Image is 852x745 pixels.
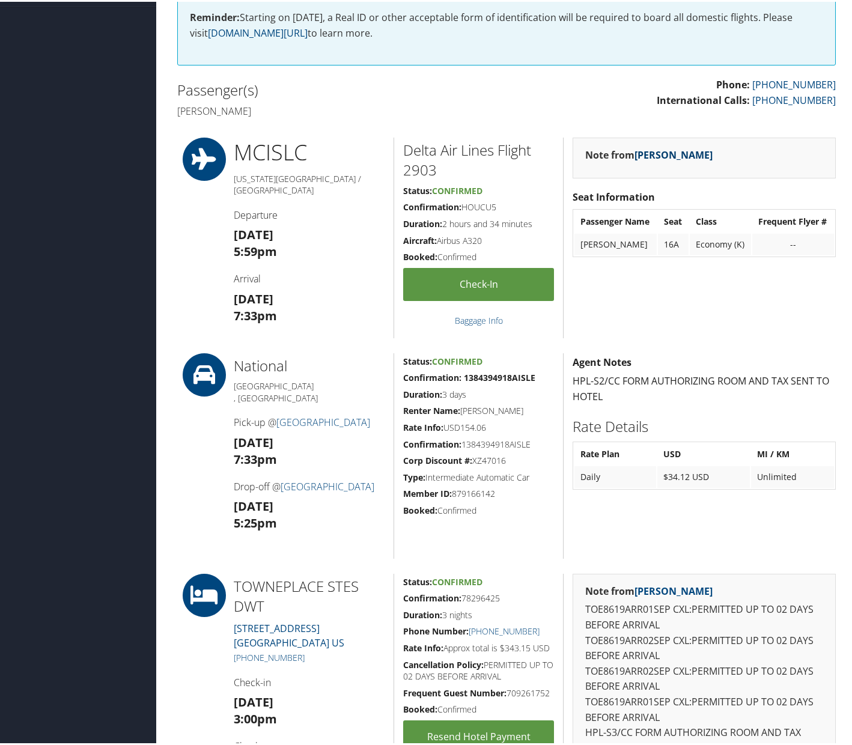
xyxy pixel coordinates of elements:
h4: [PERSON_NAME] [177,103,498,116]
th: Seat [658,209,689,231]
h5: XZ47016 [403,453,554,465]
a: [PERSON_NAME] [634,147,713,160]
h1: MCI SLC [234,136,385,166]
th: MI / KM [751,442,834,463]
td: Daily [574,464,656,486]
strong: Duration: [403,607,442,619]
strong: [DATE] [234,225,273,241]
strong: Cancellation Policy: [403,657,484,669]
span: Confirmed [432,574,482,586]
a: [PHONE_NUMBER] [469,624,540,635]
h5: [GEOGRAPHIC_DATA] , [GEOGRAPHIC_DATA] [234,379,385,402]
strong: Confirmation: [403,437,461,448]
h5: [PERSON_NAME] [403,403,554,415]
strong: Agent Notes [573,354,631,367]
h2: National [234,354,385,374]
strong: Seat Information [573,189,655,202]
h5: USD154.06 [403,420,554,432]
span: Confirmed [432,354,482,365]
strong: Booked: [403,249,437,261]
strong: Duration: [403,387,442,398]
strong: 3:00pm [234,709,277,725]
strong: Type: [403,470,425,481]
strong: 7:33pm [234,449,277,466]
strong: Note from [585,147,713,160]
p: HPL-S2/CC FORM AUTHORIZING ROOM AND TAX SENT TO HOTEL [573,372,836,403]
strong: Rate Info: [403,420,443,431]
h5: Confirmed [403,249,554,261]
th: Frequent Flyer # [752,209,834,231]
h2: Passenger(s) [177,78,498,99]
strong: Status: [403,574,432,586]
strong: Renter Name: [403,403,460,415]
a: Baggage Info [455,313,503,324]
h5: Confirmed [403,702,554,714]
td: Unlimited [751,464,834,486]
strong: Phone: [716,76,750,90]
p: Starting on [DATE], a Real ID or other acceptable form of identification will be required to boar... [190,8,823,39]
h4: Drop-off @ [234,478,385,491]
a: [PHONE_NUMBER] [752,92,836,105]
h5: 78296425 [403,591,554,603]
th: Class [690,209,751,231]
h5: 3 days [403,387,554,399]
a: [STREET_ADDRESS][GEOGRAPHIC_DATA] US [234,620,344,648]
h2: Rate Details [573,415,836,435]
strong: Member ID: [403,486,452,497]
strong: [DATE] [234,289,273,305]
strong: Booked: [403,503,437,514]
strong: 5:59pm [234,242,277,258]
h4: Arrival [234,270,385,284]
strong: Corp Discount #: [403,453,472,464]
th: Rate Plan [574,442,656,463]
h2: TOWNEPLACE STES DWT [234,574,385,615]
h5: HOUCU5 [403,199,554,211]
span: Confirmed [432,183,482,195]
strong: Aircraft: [403,233,437,245]
strong: Booked: [403,702,437,713]
a: Check-in [403,266,554,299]
a: [GEOGRAPHIC_DATA] [276,414,370,427]
td: [PERSON_NAME] [574,232,657,254]
a: [DOMAIN_NAME][URL] [208,25,308,38]
h4: Pick-up @ [234,414,385,427]
strong: Confirmation: 1384394918AISLE [403,370,535,382]
h5: 709261752 [403,686,554,698]
strong: Note from [585,583,713,596]
strong: Reminder: [190,9,240,22]
strong: Confirmation: [403,591,461,602]
strong: [DATE] [234,692,273,708]
h5: Confirmed [403,503,554,515]
h5: 3 nights [403,607,554,619]
td: Economy (K) [690,232,751,254]
h4: Check-in [234,674,385,687]
th: USD [657,442,750,463]
strong: Status: [403,183,432,195]
strong: Duration: [403,216,442,228]
h5: Approx total is $343.15 USD [403,640,554,652]
a: [PHONE_NUMBER] [752,76,836,90]
strong: [DATE] [234,496,273,512]
th: Passenger Name [574,209,657,231]
h5: [US_STATE][GEOGRAPHIC_DATA] / [GEOGRAPHIC_DATA] [234,171,385,195]
strong: International Calls: [657,92,750,105]
h2: Delta Air Lines Flight 2903 [403,138,554,178]
h5: PERMITTED UP TO 02 DAYS BEFORE ARRIVAL [403,657,554,681]
h5: Airbus A320 [403,233,554,245]
strong: Confirmation: [403,199,461,211]
h4: Departure [234,207,385,220]
a: [PHONE_NUMBER] [234,650,305,661]
h5: 1384394918AISLE [403,437,554,449]
h5: 879166142 [403,486,554,498]
h5: 2 hours and 34 minutes [403,216,554,228]
strong: Phone Number: [403,624,469,635]
td: $34.12 USD [657,464,750,486]
h5: Intermediate Automatic Car [403,470,554,482]
strong: [DATE] [234,433,273,449]
strong: Status: [403,354,432,365]
a: [GEOGRAPHIC_DATA] [281,478,374,491]
strong: 5:25pm [234,513,277,529]
strong: Frequent Guest Number: [403,686,507,697]
div: -- [758,237,828,248]
strong: 7:33pm [234,306,277,322]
